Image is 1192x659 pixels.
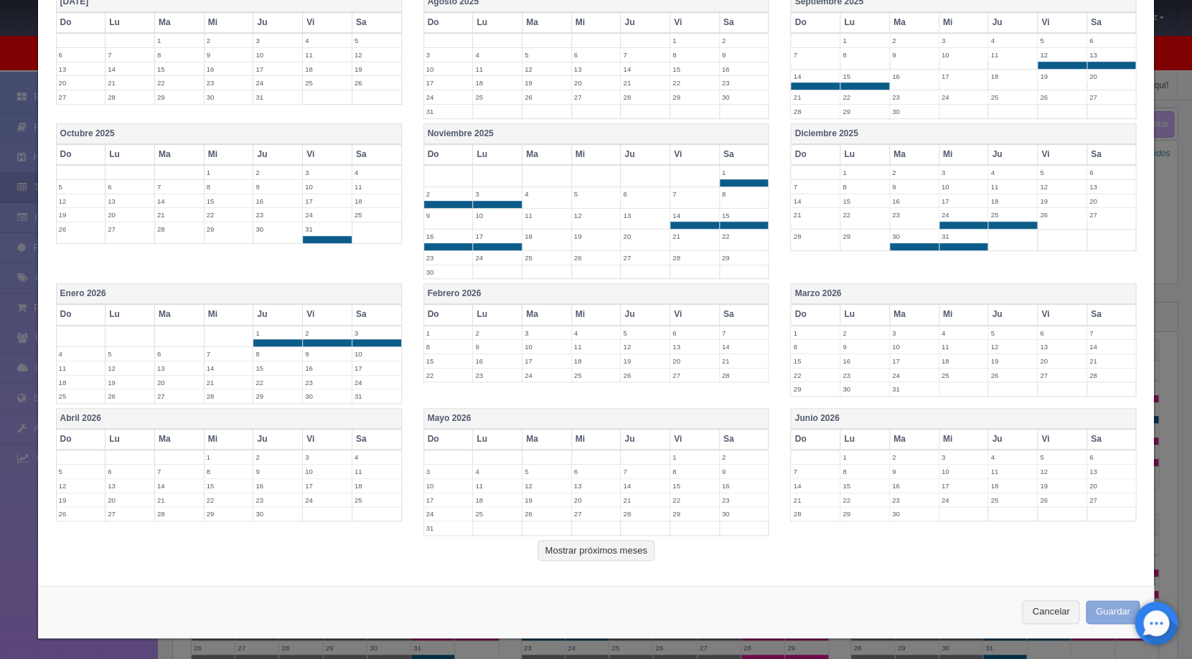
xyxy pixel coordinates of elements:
[424,105,473,118] label: 31
[352,194,401,208] label: 18
[890,90,939,104] label: 23
[1038,70,1087,83] label: 19
[57,76,105,90] label: 20
[253,62,302,76] label: 17
[155,48,204,62] label: 8
[621,340,670,354] label: 12
[352,376,401,389] label: 24
[621,48,670,62] label: 7
[303,166,352,179] label: 3
[1087,180,1136,194] label: 13
[424,265,473,279] label: 30
[155,180,204,194] label: 7
[253,208,302,222] label: 23
[572,326,621,340] label: 4
[670,450,719,464] label: 1
[155,34,204,47] label: 1
[988,450,1037,464] label: 4
[1087,166,1136,179] label: 6
[939,340,988,354] label: 11
[791,70,840,83] label: 14
[621,326,670,340] label: 5
[57,222,105,236] label: 26
[791,105,840,118] label: 28
[303,465,352,478] label: 10
[670,209,719,222] label: 14
[1038,48,1087,62] label: 12
[522,90,571,104] label: 26
[352,48,401,62] label: 12
[473,209,522,222] label: 10
[720,354,769,368] label: 21
[720,76,769,90] label: 23
[621,62,670,76] label: 14
[205,222,253,236] label: 29
[1038,208,1087,222] label: 26
[352,361,401,375] label: 17
[303,450,352,464] label: 3
[1087,208,1136,222] label: 27
[352,450,401,464] label: 4
[720,166,769,179] label: 1
[1087,326,1136,340] label: 7
[155,90,204,104] label: 29
[621,229,670,243] label: 20
[352,166,401,179] label: 4
[670,48,719,62] label: 8
[105,208,154,222] label: 20
[473,90,522,104] label: 25
[424,62,473,76] label: 10
[522,326,571,340] label: 3
[890,369,939,382] label: 24
[939,90,988,104] label: 24
[670,229,719,243] label: 21
[988,354,1037,368] label: 19
[1087,340,1136,354] label: 14
[720,369,769,382] label: 28
[840,48,889,62] label: 8
[1087,48,1136,62] label: 13
[473,187,522,201] label: 3
[572,209,621,222] label: 12
[572,48,621,62] label: 6
[840,369,889,382] label: 23
[253,326,302,340] label: 1
[473,251,522,265] label: 24
[253,450,302,464] label: 2
[352,326,401,340] label: 3
[155,194,204,208] label: 14
[890,34,939,47] label: 2
[572,90,621,104] label: 27
[303,208,352,222] label: 24
[473,465,522,478] label: 4
[1087,450,1136,464] label: 6
[572,187,621,201] label: 5
[720,62,769,76] label: 16
[205,194,253,208] label: 15
[1087,354,1136,368] label: 21
[840,229,889,243] label: 29
[988,326,1037,340] label: 5
[1038,90,1087,104] label: 26
[522,209,571,222] label: 11
[473,62,522,76] label: 11
[303,76,352,90] label: 25
[424,340,473,354] label: 8
[791,208,840,222] label: 21
[621,187,670,201] label: 6
[352,34,401,47] label: 5
[1087,34,1136,47] label: 6
[890,450,939,464] label: 2
[1038,34,1087,47] label: 5
[57,376,105,389] label: 18
[303,389,352,403] label: 30
[105,465,154,478] label: 6
[253,166,302,179] label: 2
[424,251,473,265] label: 23
[791,326,840,340] label: 1
[791,354,840,368] label: 15
[791,340,840,354] label: 8
[939,180,988,194] label: 10
[155,389,204,403] label: 27
[57,48,105,62] label: 6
